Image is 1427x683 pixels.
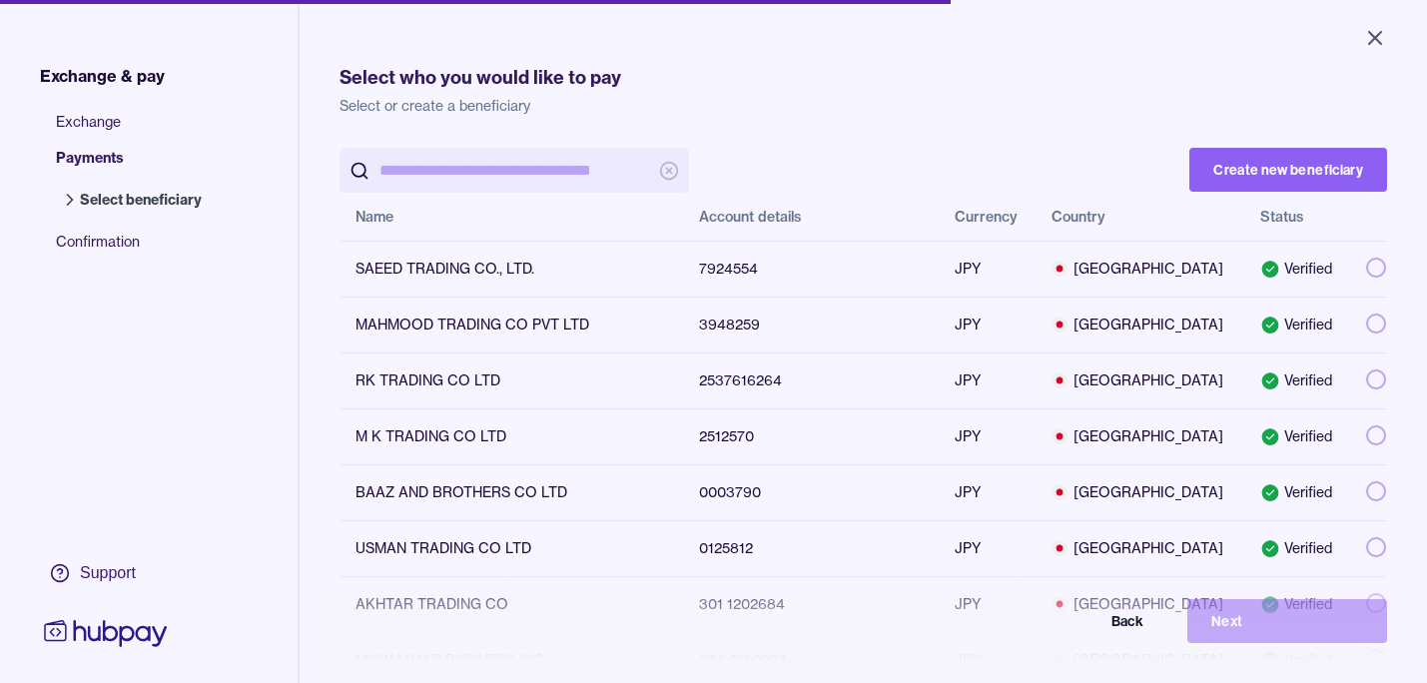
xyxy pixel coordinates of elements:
[340,241,683,297] td: SAEED TRADING CO., LTD.
[939,520,1036,576] td: JPY
[683,352,939,408] td: 2537616264
[1036,193,1244,241] th: Country
[340,297,683,352] td: MAHMOOD TRADING CO PVT LTD
[683,464,939,520] td: 0003790
[1052,426,1228,446] span: [GEOGRAPHIC_DATA]
[340,464,683,520] td: BAAZ AND BROTHERS CO LTD
[1244,193,1350,241] th: Status
[939,576,1036,632] td: JPY
[1260,426,1334,446] div: Verified
[40,64,165,88] span: Exchange & pay
[1260,259,1334,279] div: Verified
[1260,315,1334,335] div: Verified
[1260,538,1334,558] div: Verified
[939,241,1036,297] td: JPY
[939,464,1036,520] td: JPY
[340,96,1387,116] p: Select or create a beneficiary
[340,193,683,241] th: Name
[683,297,939,352] td: 3948259
[379,148,649,193] input: search
[56,112,222,148] span: Exchange
[1052,538,1228,558] span: [GEOGRAPHIC_DATA]
[1052,259,1228,279] span: [GEOGRAPHIC_DATA]
[340,520,683,576] td: USMAN TRADING CO LTD
[1052,370,1228,390] span: [GEOGRAPHIC_DATA]
[939,193,1036,241] th: Currency
[1260,370,1334,390] div: Verified
[683,193,939,241] th: Account details
[1052,594,1228,614] span: [GEOGRAPHIC_DATA]
[1052,315,1228,335] span: [GEOGRAPHIC_DATA]
[340,576,683,632] td: AKHTAR TRADING CO
[683,408,939,464] td: 2512570
[939,297,1036,352] td: JPY
[968,599,1167,643] button: Back
[340,352,683,408] td: RK TRADING CO LTD
[1052,650,1228,670] span: [GEOGRAPHIC_DATA]
[1260,650,1334,670] div: Verified
[56,148,222,184] span: Payments
[40,552,172,594] a: Support
[1052,482,1228,502] span: [GEOGRAPHIC_DATA]
[683,241,939,297] td: 7924554
[683,520,939,576] td: 0125812
[340,408,683,464] td: M K TRADING CO LTD
[1260,482,1334,502] div: Verified
[1189,148,1387,192] button: Create new beneficiary
[1260,594,1334,614] div: Verified
[80,190,202,210] span: Select beneficiary
[939,408,1036,464] td: JPY
[1339,16,1411,60] button: Close
[683,576,939,632] td: 301 1202684
[56,232,222,268] span: Confirmation
[340,64,1387,92] h1: Select who you would like to pay
[939,352,1036,408] td: JPY
[80,562,136,584] div: Support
